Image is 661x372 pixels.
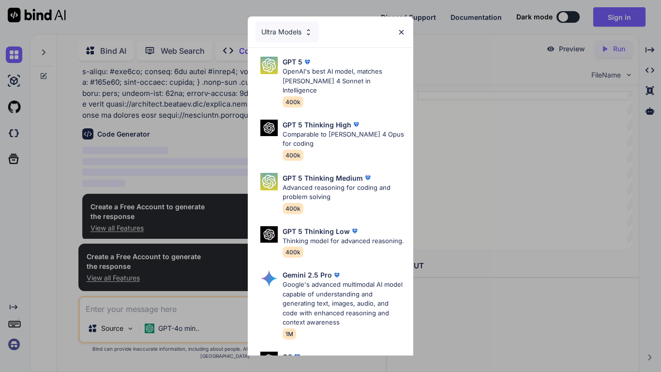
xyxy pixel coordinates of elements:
[283,120,351,130] p: GPT 5 Thinking High
[283,247,303,258] span: 400k
[351,120,361,129] img: premium
[283,57,302,67] p: GPT 5
[350,226,360,236] img: premium
[397,28,406,36] img: close
[283,96,303,108] span: 400k
[283,328,296,340] span: 1M
[283,226,350,236] p: GPT 5 Thinking Low
[260,270,278,287] img: Pick Models
[283,270,332,280] p: Gemini 2.5 Pro
[283,67,406,95] p: OpenAI's best AI model, matches [PERSON_NAME] 4 Sonnet in Intelligence
[292,352,302,361] img: premium
[260,57,278,74] img: Pick Models
[283,203,303,214] span: 400k
[260,120,278,137] img: Pick Models
[283,236,404,246] p: Thinking model for advanced reasoning.
[283,280,406,327] p: Google's advanced multimodal AI model capable of understanding and generating text, images, audio...
[363,173,373,183] img: premium
[260,352,278,369] img: Pick Models
[283,183,406,202] p: Advanced reasoning for coding and problem solving
[332,270,342,280] img: premium
[255,21,318,43] div: Ultra Models
[260,173,278,190] img: Pick Models
[283,352,292,362] p: O3
[304,28,313,36] img: Pick Models
[283,130,406,149] p: Comparable to [PERSON_NAME] 4 Opus for coding
[283,150,303,161] span: 400k
[283,173,363,183] p: GPT 5 Thinking Medium
[302,57,312,67] img: premium
[260,226,278,243] img: Pick Models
